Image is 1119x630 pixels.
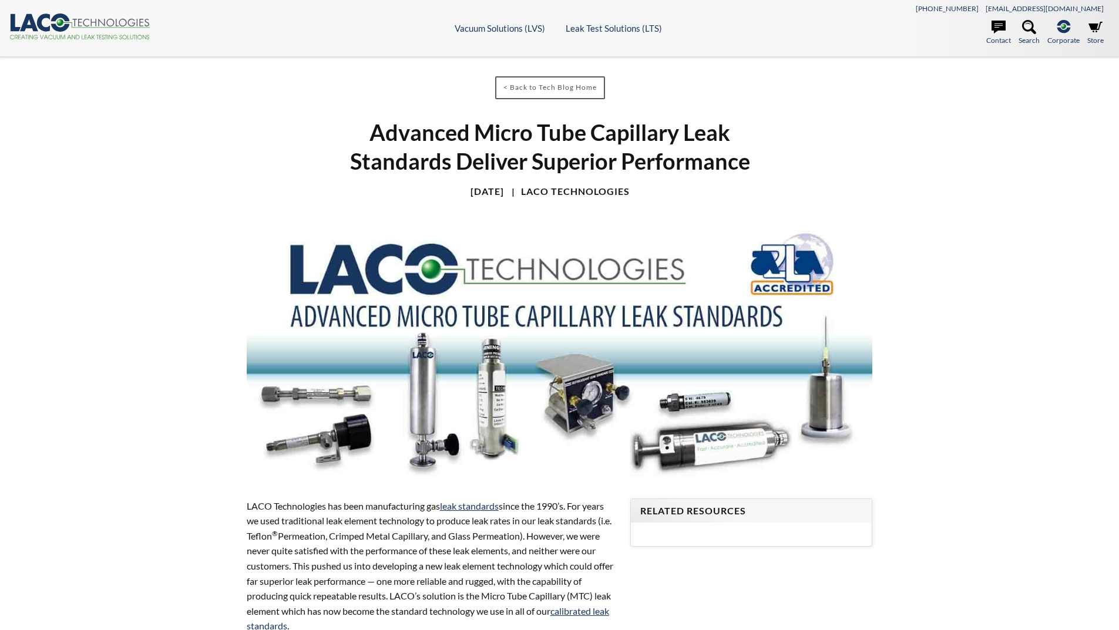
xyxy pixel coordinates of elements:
[1087,20,1104,46] a: Store
[506,186,630,198] h4: LACO Technologies
[986,4,1104,13] a: [EMAIL_ADDRESS][DOMAIN_NAME]
[440,500,499,511] a: leak standards
[916,4,979,13] a: [PHONE_NUMBER]
[1047,35,1080,46] span: Corporate
[986,20,1011,46] a: Contact
[341,118,758,176] h1: Advanced Micro Tube Capillary Leak Standards Deliver Superior Performance
[566,23,662,33] a: Leak Test Solutions (LTS)
[640,505,862,517] h4: Related Resources
[455,23,545,33] a: Vacuum Solutions (LVS)
[272,529,278,538] sup: ®
[471,186,504,198] h4: [DATE]
[1019,20,1040,46] a: Search
[495,76,605,99] a: < Back to Tech Blog Home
